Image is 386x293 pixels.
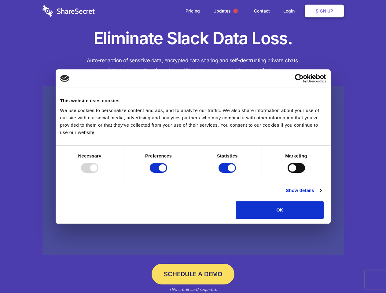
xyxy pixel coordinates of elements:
a: Login [277,2,304,20]
a: Pricing [179,2,206,20]
span: 1 [233,9,238,13]
a: Contact [248,2,276,20]
button: OK [236,201,324,219]
h1: Eliminate Slack Data Loss. [42,27,344,49]
a: Sign Up [305,5,344,17]
div: We use cookies to personalize content and ads, and to analyze our traffic. We also share informat... [60,107,326,136]
a: Show details [286,187,321,194]
a: Usercentrics Cookiebot - opens in a new window [273,74,326,83]
div: This website uses cookies [60,97,326,104]
h4: Auto-redaction of sensitive data, encrypted data sharing and self-destructing private chats. Shar... [42,56,344,76]
strong: Statistics [217,153,238,158]
strong: Marketing [285,153,307,158]
a: Wistia video thumbnail [42,86,344,255]
em: *No credit card required. [169,287,217,292]
img: logo-wordmark-white-trans-d4663122ce5f474addd5e946df7df03e33cb6a1c49d2221995e7729f52c070b2.svg [42,5,95,17]
img: logo [60,75,69,82]
strong: Preferences [145,153,172,158]
strong: Necessary [78,153,101,158]
a: Schedule a Demo [152,264,234,284]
